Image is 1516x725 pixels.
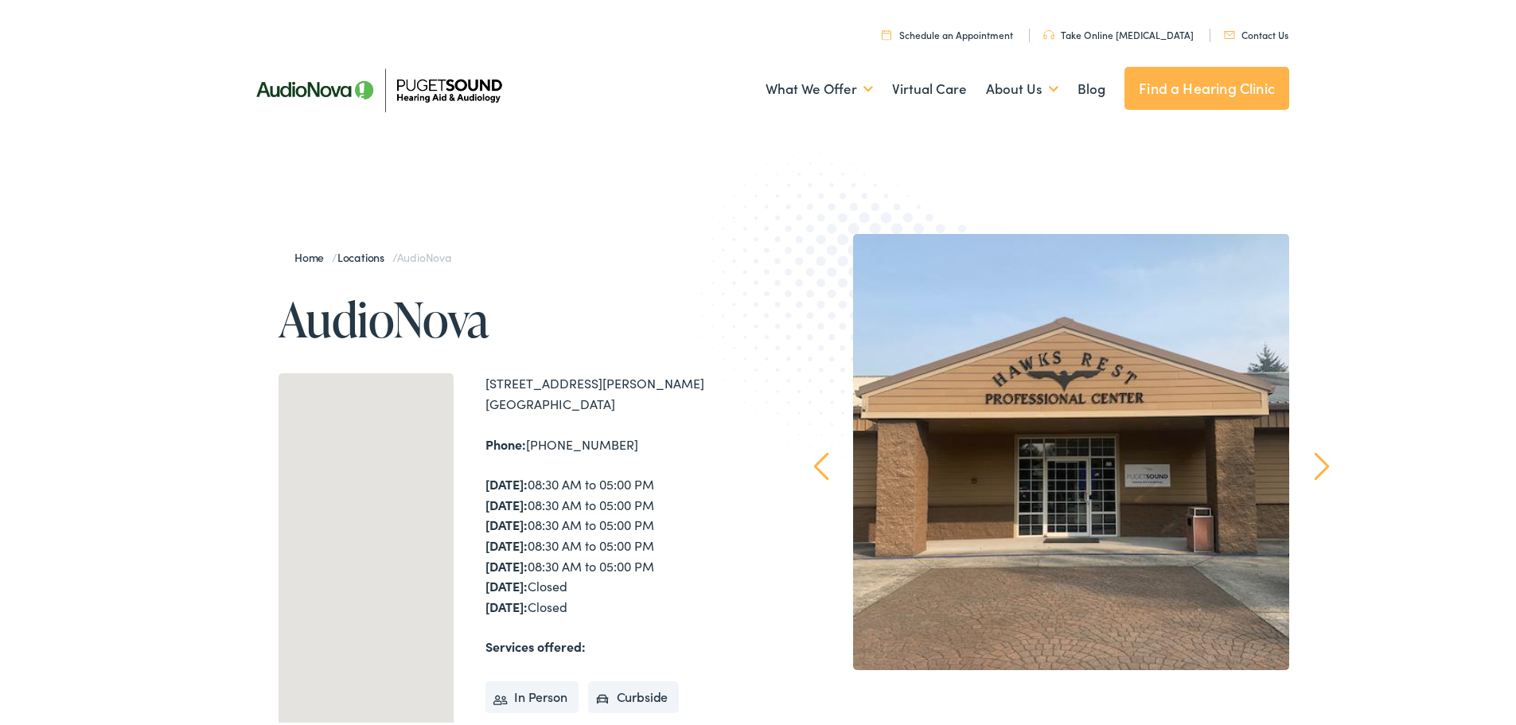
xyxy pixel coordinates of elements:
[766,57,873,115] a: What We Offer
[814,449,829,477] a: Prev
[485,472,528,489] strong: [DATE]:
[279,290,764,342] h1: AudioNova
[485,554,528,571] strong: [DATE]:
[1043,27,1054,37] img: utility icon
[485,513,528,530] strong: [DATE]:
[337,246,392,262] a: Locations
[1224,28,1235,36] img: utility icon
[294,246,451,262] span: / /
[397,246,451,262] span: AudioNova
[1124,64,1289,107] a: Find a Hearing Clinic
[986,57,1058,115] a: About Us
[588,678,680,710] li: Curbside
[485,634,586,652] strong: Services offered:
[892,57,967,115] a: Virtual Care
[882,26,891,37] img: utility icon
[1043,25,1194,38] a: Take Online [MEDICAL_DATA]
[485,493,528,510] strong: [DATE]:
[485,678,579,710] li: In Person
[485,370,764,411] div: [STREET_ADDRESS][PERSON_NAME] [GEOGRAPHIC_DATA]
[485,432,526,450] strong: Phone:
[485,574,528,591] strong: [DATE]:
[294,246,332,262] a: Home
[1078,57,1105,115] a: Blog
[882,25,1013,38] a: Schedule an Appointment
[1224,25,1288,38] a: Contact Us
[485,471,764,614] div: 08:30 AM to 05:00 PM 08:30 AM to 05:00 PM 08:30 AM to 05:00 PM 08:30 AM to 05:00 PM 08:30 AM to 0...
[485,431,764,452] div: [PHONE_NUMBER]
[485,594,528,612] strong: [DATE]:
[485,533,528,551] strong: [DATE]:
[1315,449,1330,477] a: Next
